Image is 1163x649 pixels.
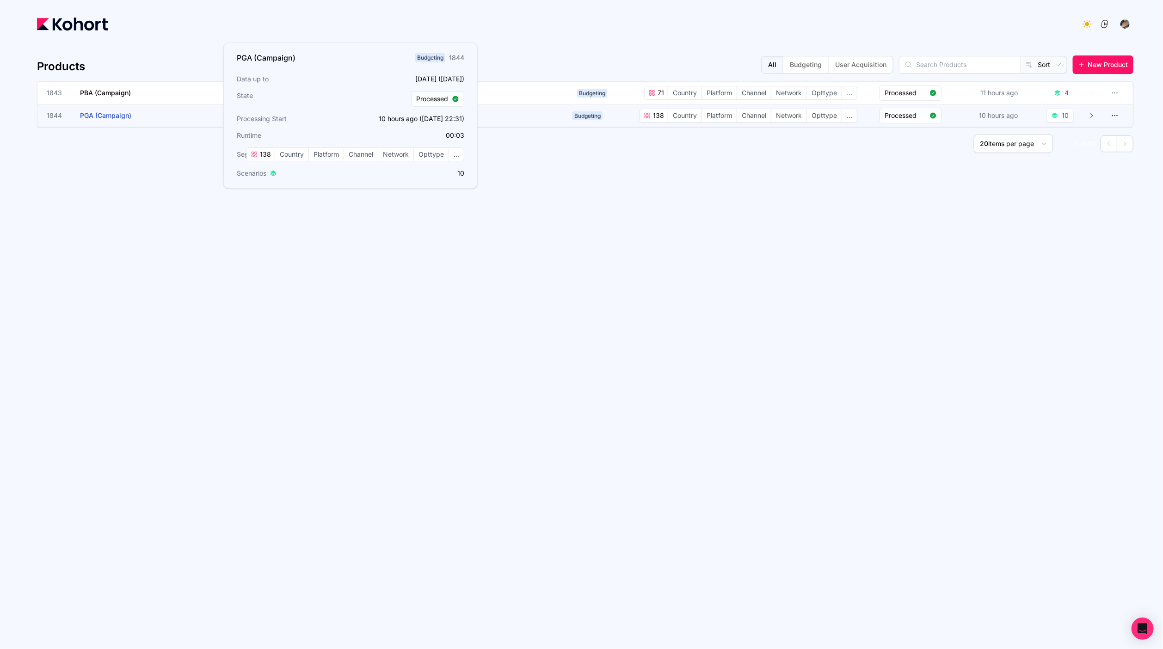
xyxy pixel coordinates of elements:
span: Sort [1038,60,1050,69]
p: 10 hours ago ([DATE] 22:31) [353,114,464,123]
span: Network [771,109,806,122]
span: - [1078,140,1081,147]
span: Country [668,86,701,99]
div: 1844 [449,53,464,62]
span: Budgeting [577,89,607,98]
span: 138 [651,111,664,120]
span: Processed [885,88,926,98]
span: Country [275,148,308,161]
input: Search Products [899,56,1021,73]
h3: Runtime [237,131,348,140]
span: Budgeting [572,111,603,120]
button: User Acquisition [828,56,893,73]
h4: Products [37,59,85,74]
span: 20 [980,140,988,147]
span: ... [842,109,857,122]
span: Platform [309,148,344,161]
span: 1843 [47,88,69,98]
h3: Processing Start [237,114,348,123]
span: Opttype [807,86,842,99]
span: Segments [237,150,267,159]
span: Channel [344,148,378,161]
span: Scenarios [237,169,266,178]
button: 20items per page [974,135,1053,153]
img: Kohort logo [37,18,108,31]
button: All [762,56,783,73]
span: Platform [702,86,737,99]
span: PGA (Campaign) [80,111,131,119]
div: 10 hours ago [977,109,1020,122]
span: Country [668,109,701,122]
p: [DATE] ([DATE]) [353,74,464,84]
div: 10 [1062,111,1069,120]
img: logo_ConcreteSoftwareLogo_20230810134128192030.png [1100,19,1109,29]
span: Processed [885,111,926,120]
span: 2 [1081,140,1085,147]
span: 71 [656,88,664,98]
div: Open Intercom Messenger [1132,618,1154,640]
span: Opttype [414,148,449,161]
span: Opttype [807,109,842,122]
span: Channel [737,109,771,122]
span: Channel [737,86,771,99]
p: 10 [353,169,464,178]
button: New Product [1073,55,1133,74]
div: 11 hours ago [978,86,1020,99]
div: 4 [1065,88,1069,98]
span: Platform [702,109,737,122]
span: Network [771,86,806,99]
span: ... [842,86,857,99]
h3: State [237,91,348,107]
h3: Data up to [237,74,348,84]
span: 1844 [47,111,69,120]
span: of [1085,140,1091,147]
span: PBA (Campaign) [80,89,131,97]
span: Network [378,148,413,161]
span: New Product [1088,60,1128,69]
button: Budgeting [783,56,828,73]
h3: PGA (Campaign) [237,52,295,63]
span: 2 [1091,140,1095,147]
app-duration-counter: 00:03 [446,131,464,139]
span: Budgeting [415,53,445,62]
span: 1 [1075,140,1078,147]
span: items per page [988,140,1034,147]
span: ... [449,148,464,161]
span: 138 [258,150,271,159]
a: 1844PGA (Campaign)Budgeting138CountryPlatformChannelNetworkOpttype...Processed10 hours ago10 [47,104,1095,127]
a: 1843PBA (Campaign)Budgeting71CountryPlatformChannelNetworkOpttype...Processed11 hours ago4 [47,82,1095,104]
span: Processed [416,94,448,104]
